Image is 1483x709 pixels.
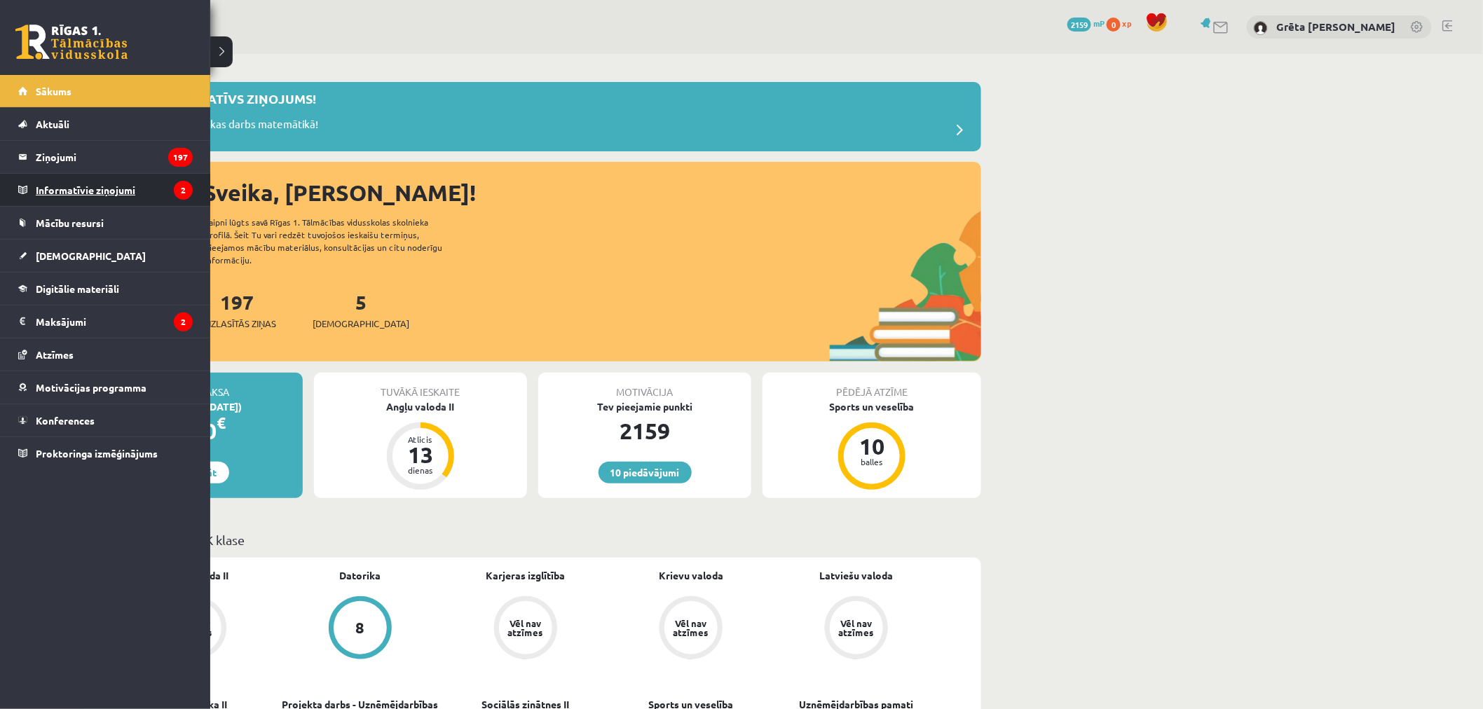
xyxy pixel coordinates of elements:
a: Karjeras izglītība [486,568,566,583]
div: 13 [399,443,442,466]
span: [DEMOGRAPHIC_DATA] [36,249,146,262]
a: Maksājumi2 [18,305,193,338]
a: Grēta [PERSON_NAME] [1277,20,1396,34]
a: Mācību resursi [18,207,193,239]
span: Proktoringa izmēģinājums [36,447,158,460]
p: Mācību plāns 12.c1 JK klase [90,530,976,549]
span: Motivācijas programma [36,381,146,394]
span: Neizlasītās ziņas [198,317,276,331]
a: Digitālie materiāli [18,273,193,305]
legend: Informatīvie ziņojumi [36,174,193,206]
div: balles [851,457,893,466]
a: Latviešu valoda [820,568,894,583]
a: Vēl nav atzīmes [608,596,774,662]
a: 2159 mP [1067,18,1105,29]
a: Konferences [18,404,193,436]
i: 2 [174,181,193,200]
a: Vēl nav atzīmes [774,596,939,662]
span: Digitālie materiāli [36,282,119,295]
span: mP [1093,18,1105,29]
p: Jauns informatīvs ziņojums! [112,89,316,108]
a: Ziņojumi197 [18,141,193,173]
a: Rīgas 1. Tālmācības vidusskola [15,25,128,60]
div: Atlicis [399,435,442,443]
a: Proktoringa izmēģinājums [18,437,193,469]
a: Sports un veselība 10 balles [763,399,981,492]
div: 2159 [538,414,751,448]
i: 2 [174,312,193,331]
span: 2159 [1067,18,1091,32]
div: Laipni lūgts savā Rīgas 1. Tālmācības vidusskolas skolnieka profilā. Šeit Tu vari redzēt tuvojošo... [205,216,467,266]
legend: Maksājumi [36,305,193,338]
a: Datorika [340,568,381,583]
div: Pēdējā atzīme [763,373,981,399]
div: Tev pieejamie punkti [538,399,751,414]
a: [DEMOGRAPHIC_DATA] [18,240,193,272]
span: [DEMOGRAPHIC_DATA] [313,317,409,331]
i: 197 [168,148,193,167]
a: Atzīmes [18,338,193,371]
a: 197Neizlasītās ziņas [198,289,276,331]
div: Sports un veselība [763,399,981,414]
div: Sveika, [PERSON_NAME]! [203,176,981,209]
div: 8 [356,620,365,635]
a: 0 xp [1107,18,1139,29]
span: xp [1123,18,1132,29]
span: Sākums [36,85,71,97]
a: Krievu valoda [659,568,723,583]
a: Angļu valoda II Atlicis 13 dienas [314,399,527,492]
a: Motivācijas programma [18,371,193,404]
a: 8 [278,596,443,662]
a: 10 piedāvājumi [599,462,692,483]
div: Tuvākā ieskaite [314,373,527,399]
div: Vēl nav atzīmes [506,619,545,637]
a: Sākums [18,75,193,107]
img: Grēta Elizabete Ērmane [1254,21,1268,35]
span: Aktuāli [36,118,69,130]
div: Motivācija [538,373,751,399]
div: dienas [399,466,442,474]
span: Atzīmes [36,348,74,361]
span: € [217,413,226,433]
a: Jauns informatīvs ziņojums! Obligāts skolas diagnostikas darbs matemātikā! [91,89,974,144]
div: Angļu valoda II [314,399,527,414]
a: Informatīvie ziņojumi2 [18,174,193,206]
div: 10 [851,435,893,457]
a: Aktuāli [18,108,193,140]
a: 5[DEMOGRAPHIC_DATA] [313,289,409,331]
div: Vēl nav atzīmes [671,619,711,637]
a: Vēl nav atzīmes [443,596,608,662]
legend: Ziņojumi [36,141,193,173]
span: Mācību resursi [36,216,104,229]
span: 0 [1107,18,1121,32]
span: Konferences [36,414,95,427]
div: Vēl nav atzīmes [837,619,876,637]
